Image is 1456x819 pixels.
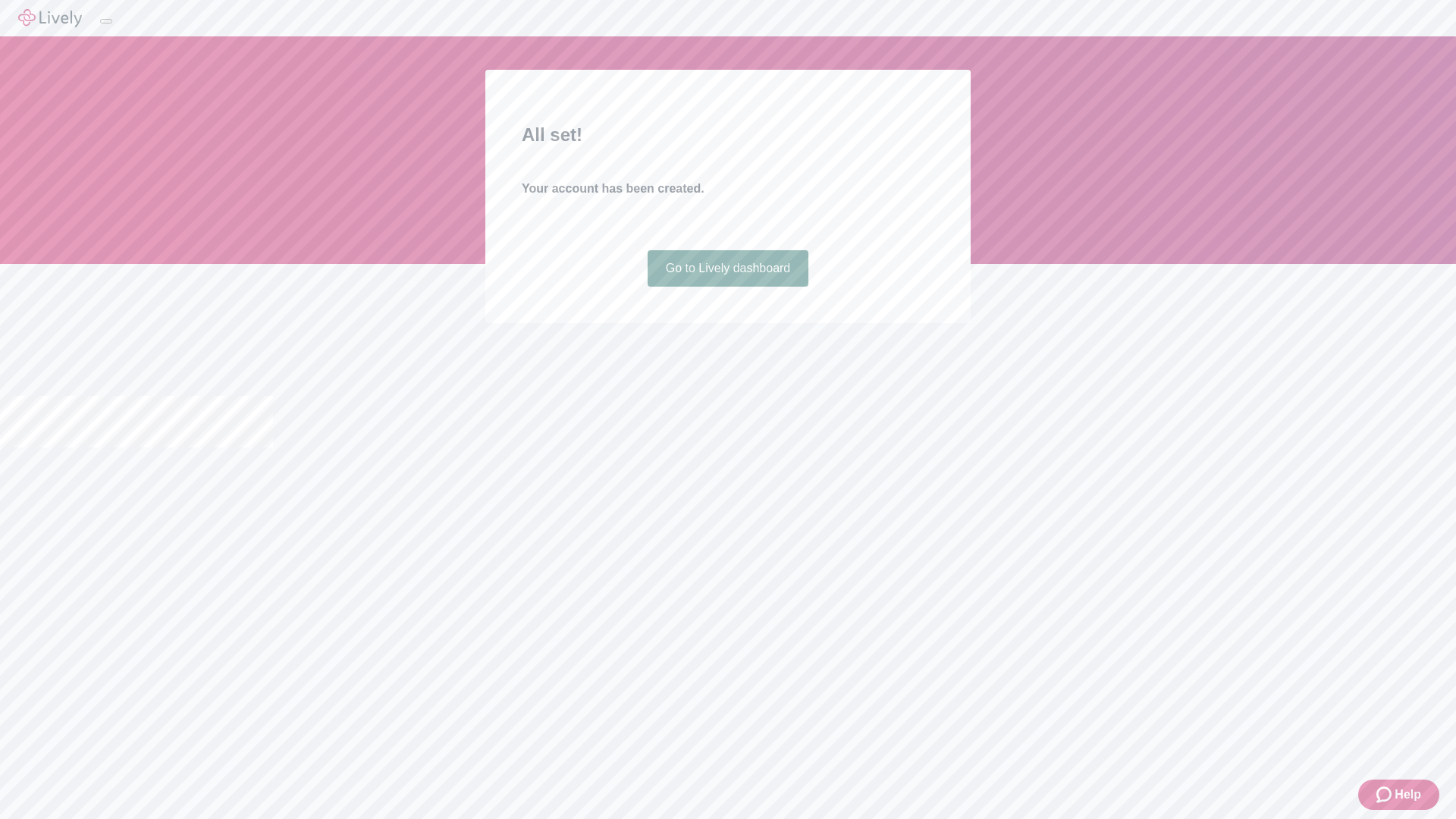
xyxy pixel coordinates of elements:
[522,121,934,149] h2: All set!
[100,19,112,24] button: Log out
[1376,786,1395,804] svg: Zendesk support icon
[648,250,809,287] a: Go to Lively dashboard
[1358,780,1439,810] button: Zendesk support iconHelp
[522,180,934,198] h4: Your account has been created.
[18,9,82,27] img: Lively
[1395,786,1421,804] span: Help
